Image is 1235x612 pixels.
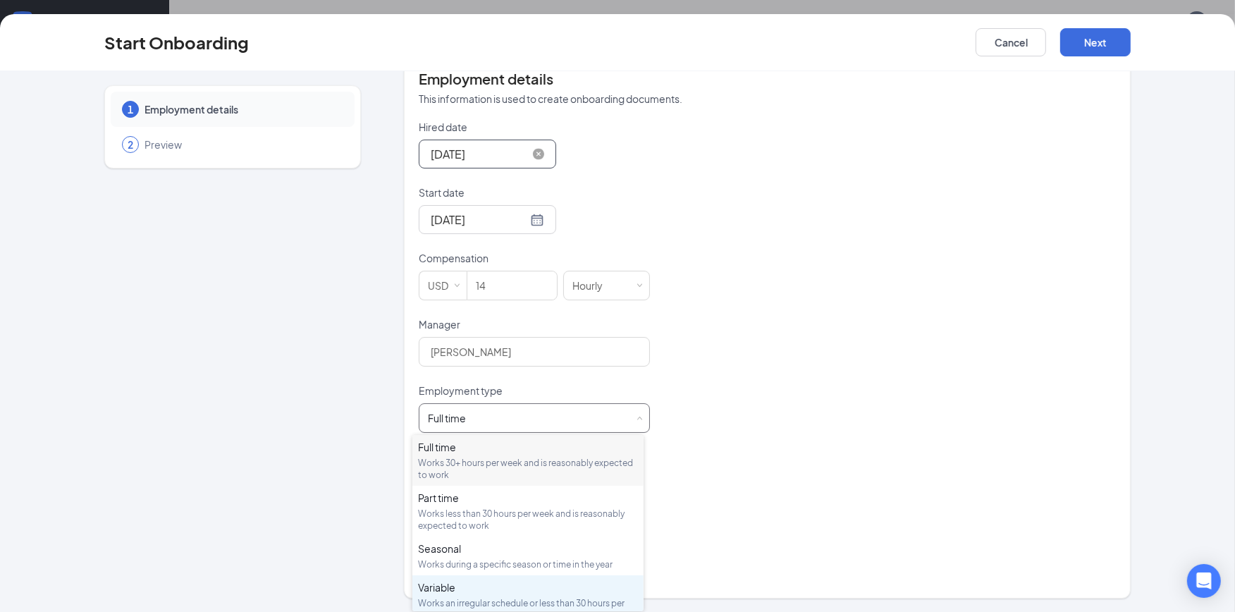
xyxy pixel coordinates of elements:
div: Works less than 30 hours per week and is reasonably expected to work [418,508,638,532]
span: close-circle [533,149,544,160]
div: Variable [418,580,638,594]
h4: Employment details [419,69,1116,89]
button: Cancel [976,28,1046,56]
input: Aug 26, 2025 [431,211,527,228]
input: Amount [467,271,557,300]
span: 2 [128,137,133,152]
div: USD [428,271,458,300]
p: Hired date [419,120,650,134]
span: Preview [145,137,340,152]
span: 1 [128,102,133,116]
p: Employment type [419,384,650,398]
p: Compensation [419,251,650,265]
div: [object Object] [428,411,476,425]
input: Manager name [419,337,650,367]
span: close-circle [527,145,544,163]
div: Open Intercom Messenger [1187,564,1221,598]
span: Employment details [145,102,340,116]
div: Works 30+ hours per week and is reasonably expected to work [418,457,638,481]
input: Aug 26, 2025 [431,145,527,163]
div: Hourly [572,271,613,300]
div: Seasonal [418,541,638,556]
div: Full time [418,440,638,454]
p: This information is used to create onboarding documents. [419,92,1116,106]
div: Works during a specific season or time in the year [418,558,638,570]
p: Start date [419,185,650,200]
h3: Start Onboarding [104,30,249,54]
button: Next [1060,28,1131,56]
div: Full time [428,411,466,425]
p: Manager [419,317,650,331]
div: Part time [418,491,638,505]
